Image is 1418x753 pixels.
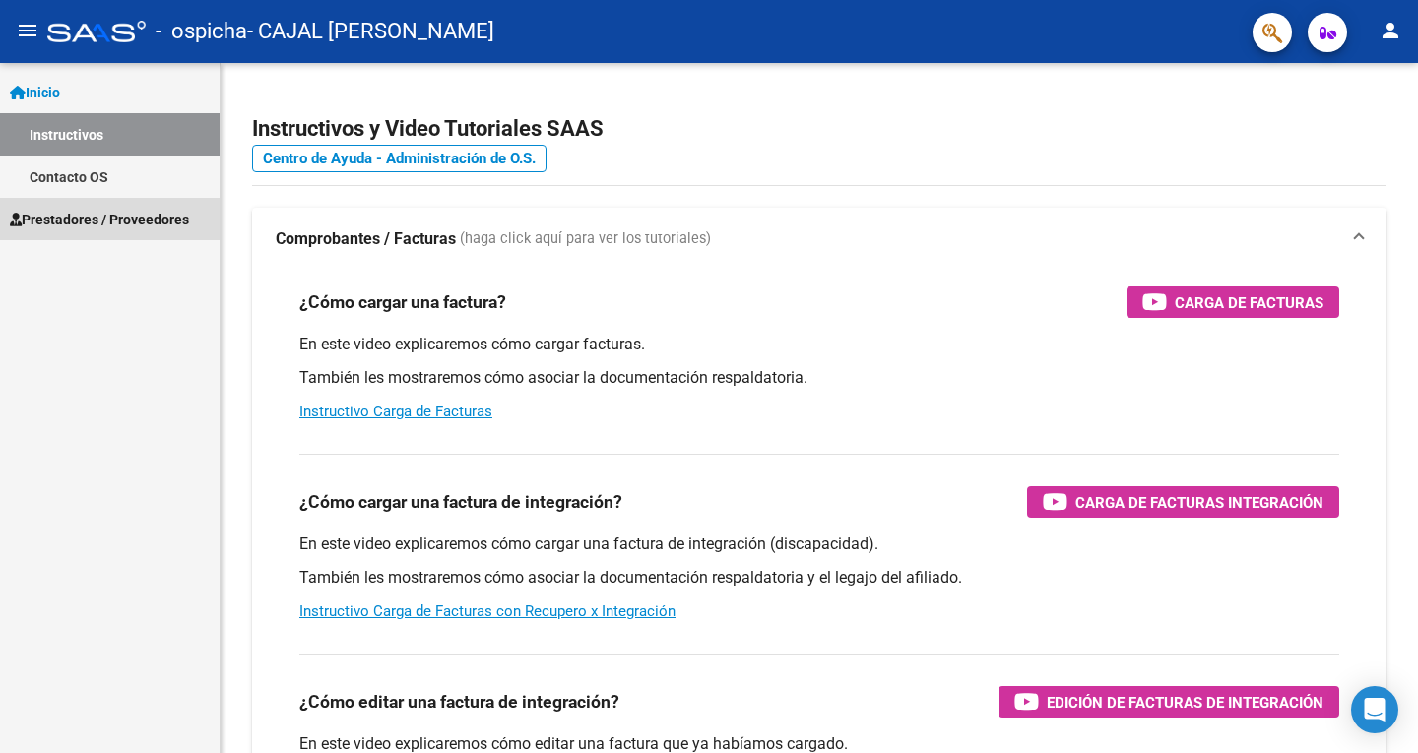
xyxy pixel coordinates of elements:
mat-icon: person [1379,19,1402,42]
span: Carga de Facturas [1175,290,1323,315]
p: También les mostraremos cómo asociar la documentación respaldatoria. [299,367,1339,389]
span: - CAJAL [PERSON_NAME] [247,10,494,53]
p: En este video explicaremos cómo cargar una factura de integración (discapacidad). [299,533,1339,555]
h3: ¿Cómo cargar una factura de integración? [299,488,622,516]
strong: Comprobantes / Facturas [276,228,456,250]
h2: Instructivos y Video Tutoriales SAAS [252,110,1386,148]
a: Centro de Ayuda - Administración de O.S. [252,145,547,172]
a: Instructivo Carga de Facturas con Recupero x Integración [299,602,676,620]
mat-icon: menu [16,19,39,42]
span: Edición de Facturas de integración [1047,690,1323,715]
button: Carga de Facturas Integración [1027,486,1339,518]
span: Prestadores / Proveedores [10,209,189,230]
p: En este video explicaremos cómo cargar facturas. [299,334,1339,355]
span: Inicio [10,82,60,103]
div: Open Intercom Messenger [1351,686,1398,733]
span: - ospicha [156,10,247,53]
button: Carga de Facturas [1127,286,1339,318]
span: (haga click aquí para ver los tutoriales) [460,228,711,250]
h3: ¿Cómo cargar una factura? [299,288,506,316]
span: Carga de Facturas Integración [1075,490,1323,515]
p: También les mostraremos cómo asociar la documentación respaldatoria y el legajo del afiliado. [299,567,1339,589]
button: Edición de Facturas de integración [999,686,1339,718]
a: Instructivo Carga de Facturas [299,403,492,420]
h3: ¿Cómo editar una factura de integración? [299,688,619,716]
mat-expansion-panel-header: Comprobantes / Facturas (haga click aquí para ver los tutoriales) [252,208,1386,271]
